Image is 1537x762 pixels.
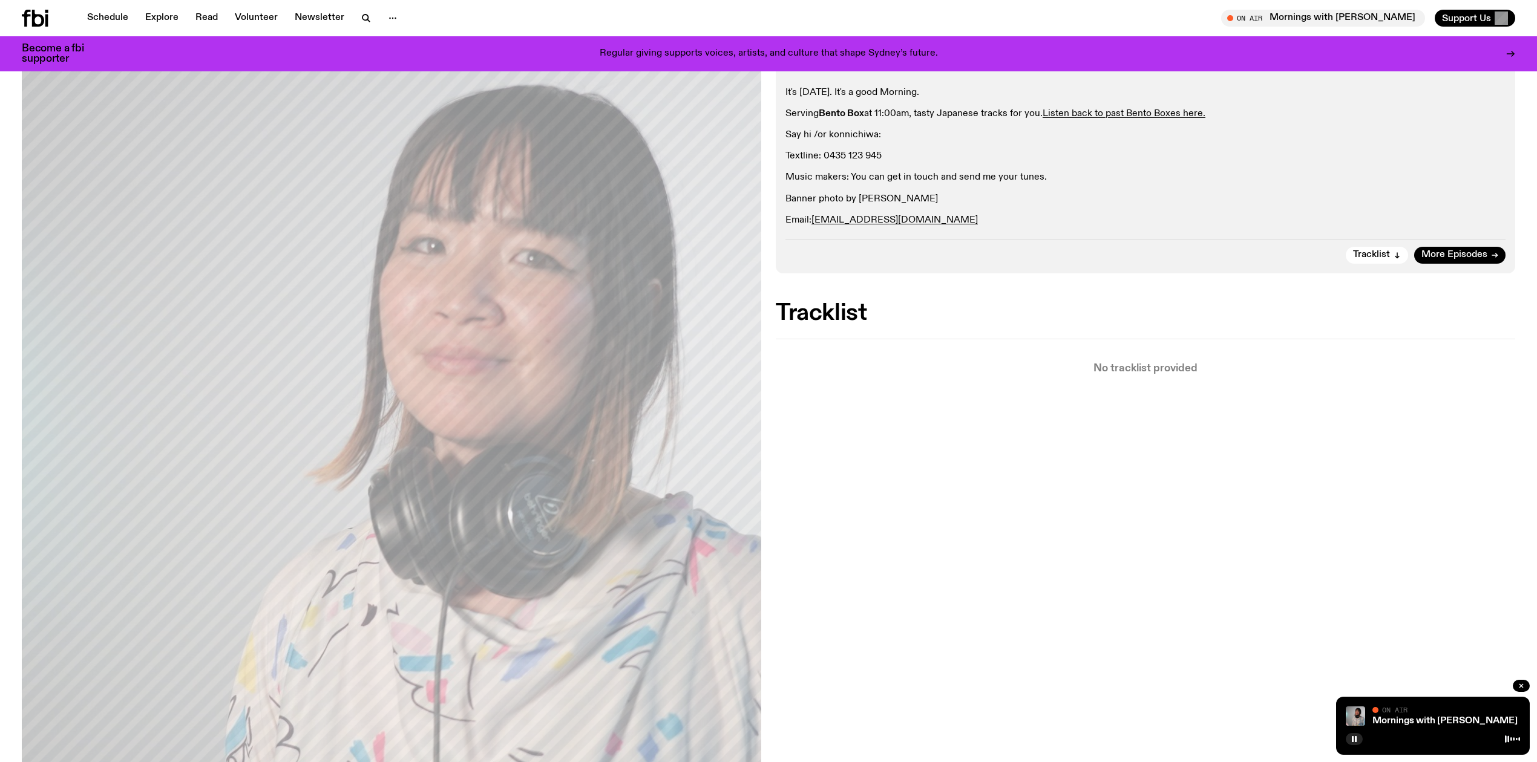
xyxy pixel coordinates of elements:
a: Read [188,10,225,27]
button: Tracklist [1346,247,1408,264]
h3: Become a fbi supporter [22,44,99,64]
button: Support Us [1435,10,1515,27]
p: No tracklist provided [776,363,1515,374]
a: Newsletter [287,10,352,27]
h2: Tracklist [776,302,1515,324]
p: Music makers: You can get in touch and send me your tunes. [785,172,1506,183]
a: More Episodes [1414,247,1506,264]
a: Explore [138,10,186,27]
p: Banner photo by [PERSON_NAME] [785,194,1506,205]
p: It's [DATE]. It's a good Morning. [785,87,1506,99]
a: [EMAIL_ADDRESS][DOMAIN_NAME] [811,215,978,225]
button: On AirMornings with [PERSON_NAME] [1221,10,1425,27]
a: Volunteer [228,10,285,27]
a: Listen back to past Bento Boxes here. [1043,109,1205,119]
span: More Episodes [1421,250,1487,259]
p: Say hi /or konnichiwa: [785,129,1506,141]
a: Schedule [80,10,136,27]
p: Textline: 0435 123 945 [785,151,1506,162]
p: Serving at 11:00am, tasty Japanese tracks for you. [785,108,1506,120]
span: Tracklist [1353,250,1390,259]
p: Regular giving supports voices, artists, and culture that shape Sydney’s future. [600,48,938,59]
p: Email: [785,215,1506,226]
span: On Air [1382,706,1408,714]
span: Support Us [1442,13,1491,24]
a: Mornings with [PERSON_NAME] [1372,716,1518,726]
strong: Bento Box [819,109,864,119]
img: Kana Frazer is smiling at the camera with her head tilted slightly to her left. She wears big bla... [1346,706,1365,726]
